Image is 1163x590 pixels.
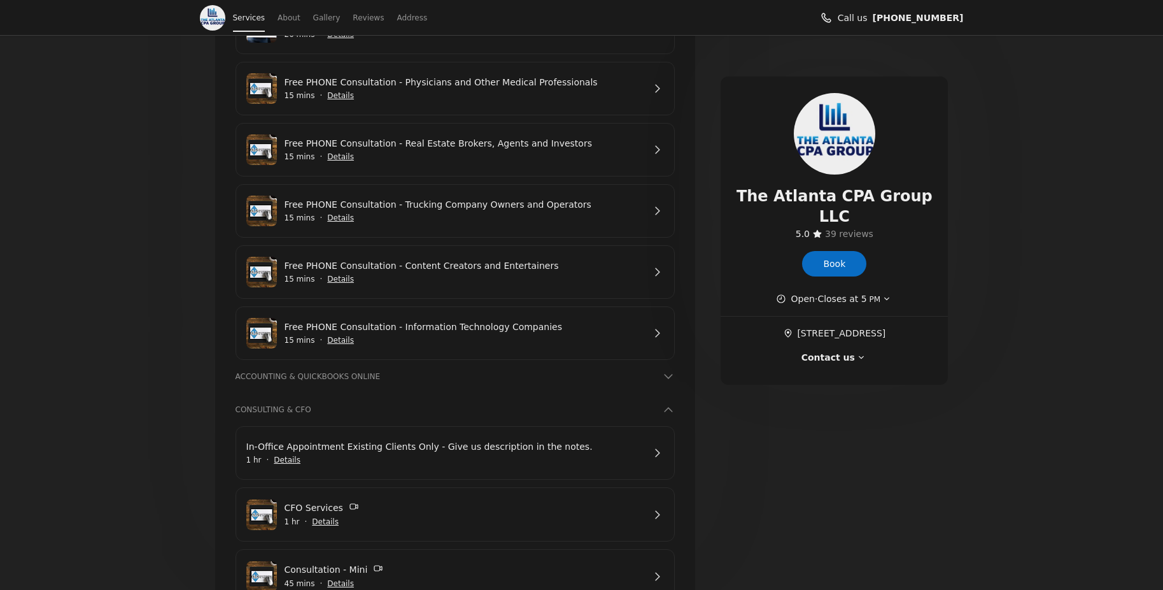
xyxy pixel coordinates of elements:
button: CONSULTING & CFO [236,403,675,416]
a: About [278,9,300,27]
span: ​ [825,227,873,241]
span: The Atlanta CPA Group LLC [736,186,933,227]
img: The Atlanta CPA Group LLC logo [794,93,875,175]
a: Free PHONE Consultation - Information Technology Companies [285,320,644,334]
a: Call us (678) 235-4060 [873,11,964,25]
button: Show details for Free PHONE Consultation - Information Technology Companies [327,334,354,347]
a: Book [802,251,866,277]
a: Free PHONE Consultation - Trucking Company Owners and Operators [285,198,644,212]
button: Show working hours [776,292,894,306]
h3: ACCOUNTING & QUICKBOOKS ONLINE [236,370,660,383]
span: Call us [838,11,868,25]
button: Show details for Consultation - Mini [327,577,354,590]
button: Show details for Free PHONE Consultation - Trucking Company Owners and Operators [327,212,354,224]
span: PM [867,295,880,304]
span: 5.0 stars out of 5 [796,229,810,239]
span: ​ [783,326,797,340]
h3: CONSULTING & CFO [236,403,660,416]
button: Contact us [801,350,868,364]
a: Services [233,9,265,27]
a: Consultation - Mini [285,563,644,577]
button: Show details for Free PHONE Consultation - Physicians and Other Medical Professionals [327,89,354,102]
button: Show details for Document Drop-Off/Pick-Up [327,28,354,41]
button: Show details for CFO Services [312,515,339,528]
a: Free PHONE Consultation - Content Creators and Entertainers [285,259,644,273]
span: 5 [861,294,867,304]
button: Show details for Free PHONE Consultation - Real Estate Brokers, Agents and Investors [327,150,354,163]
span: Open · Closes at [791,292,881,306]
span: Book [823,257,845,271]
a: Gallery [313,9,341,27]
span: 39 reviews [825,229,873,239]
a: Get directions (Opens in a new window) [783,326,885,340]
button: Show details for Free PHONE Consultation - Content Creators and Entertainers [327,273,354,285]
a: 39 reviews [825,227,873,241]
a: In-Office Appointment Existing Clients Only - Give us description in the notes. [246,440,644,454]
a: Address [397,9,427,27]
a: Free PHONE Consultation - Real Estate Brokers, Agents and Investors [285,136,644,150]
button: Show details for In-Office Appointment Existing Clients Only - Give us description in the notes. [274,454,300,466]
a: Reviews [353,9,384,27]
img: The Atlanta CPA Group LLC logo [200,5,225,31]
a: Free PHONE Consultation - Physicians and Other Medical Professionals [285,75,644,89]
a: CFO Services [285,501,644,515]
span: ​ [796,227,810,241]
button: ACCOUNTING & QUICKBOOKS ONLINE [236,370,675,383]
